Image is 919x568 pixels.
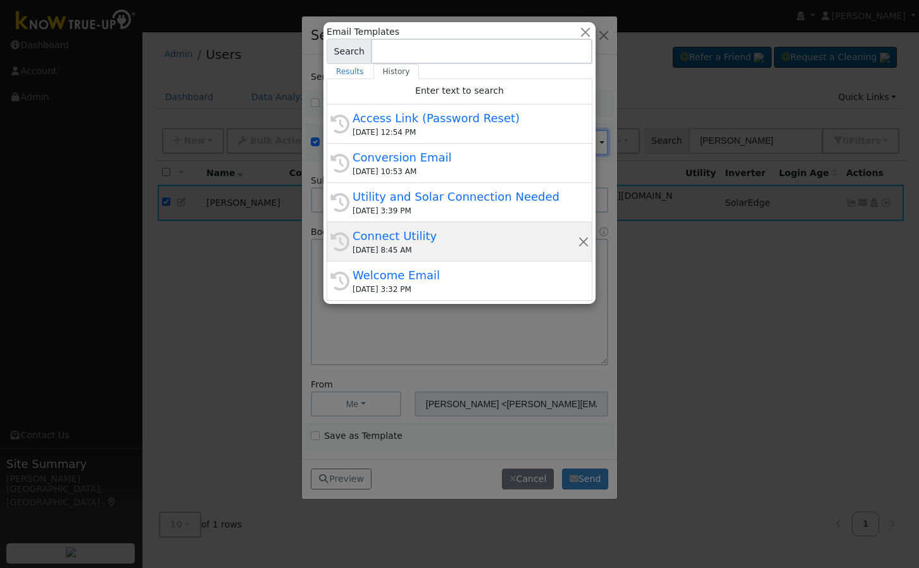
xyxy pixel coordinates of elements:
div: [DATE] 3:32 PM [353,284,578,295]
span: Enter text to search [415,85,504,96]
div: Connect Utility [353,227,578,244]
i: History [330,193,349,212]
div: [DATE] 3:39 PM [353,205,578,217]
i: History [330,154,349,173]
div: Conversion Email [353,149,578,166]
span: Email Templates [327,25,399,39]
button: Remove this history [578,235,590,248]
div: [DATE] 12:54 PM [353,127,578,138]
a: Results [327,64,373,79]
div: Utility and Solar Connection Needed [353,188,578,205]
div: Access Link (Password Reset) [353,110,578,127]
i: History [330,232,349,251]
i: History [330,272,349,291]
div: Welcome Email [353,267,578,284]
div: [DATE] 8:45 AM [353,244,578,256]
div: [DATE] 10:53 AM [353,166,578,177]
a: History [373,64,420,79]
span: Search [327,39,372,64]
i: History [330,115,349,134]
